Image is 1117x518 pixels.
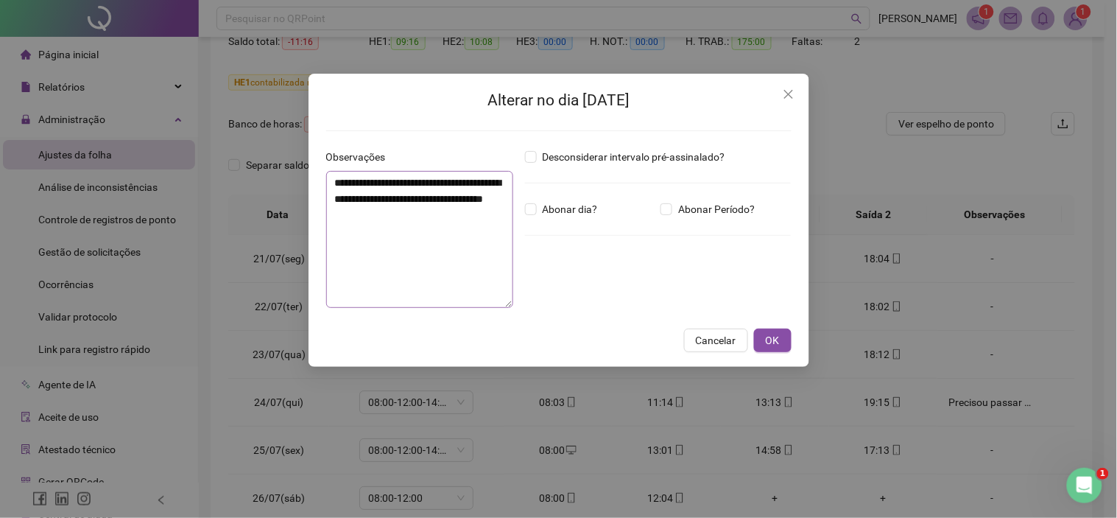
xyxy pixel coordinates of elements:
[1097,468,1109,480] span: 1
[1067,468,1102,503] iframe: Intercom live chat
[777,83,800,106] button: Close
[783,88,794,100] span: close
[766,332,780,349] span: OK
[326,149,395,165] label: Observações
[696,332,736,349] span: Cancelar
[754,329,792,352] button: OK
[537,201,604,217] span: Abonar dia?
[672,201,761,217] span: Abonar Período?
[684,329,748,352] button: Cancelar
[537,149,731,165] span: Desconsiderar intervalo pré-assinalado?
[326,88,792,113] h2: Alterar no dia [DATE]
